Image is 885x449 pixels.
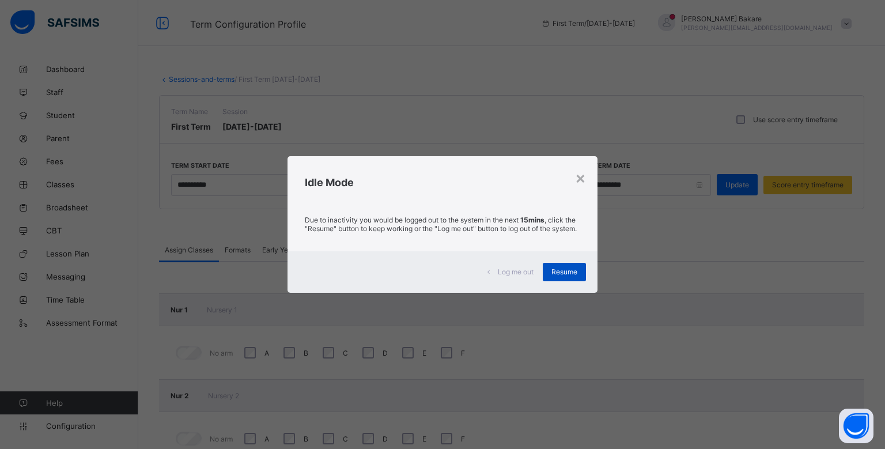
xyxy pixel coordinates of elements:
[839,409,873,443] button: Open asap
[520,216,544,224] strong: 15mins
[305,216,580,233] p: Due to inactivity you would be logged out to the system in the next , click the "Resume" button t...
[498,267,534,276] span: Log me out
[305,176,580,188] h2: Idle Mode
[575,168,586,187] div: ×
[551,267,577,276] span: Resume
